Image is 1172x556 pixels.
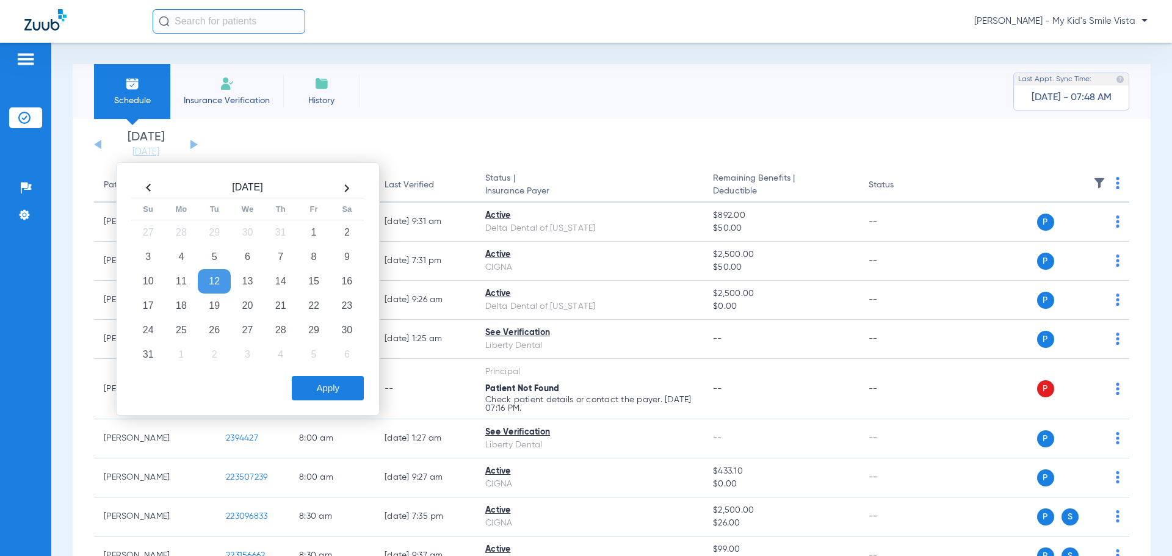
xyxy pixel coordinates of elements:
span: 223096833 [226,512,267,521]
img: Search Icon [159,16,170,27]
td: -- [859,497,941,536]
span: $892.00 [713,209,848,222]
span: [DATE] - 07:48 AM [1032,92,1112,104]
div: Delta Dental of [US_STATE] [485,300,693,313]
td: 8:30 AM [289,497,375,536]
span: P [1037,214,1054,231]
td: -- [859,281,941,320]
div: Last Verified [385,179,434,192]
td: -- [859,458,941,497]
td: [DATE] 9:31 AM [375,203,476,242]
span: -- [713,385,722,393]
img: group-dot-blue.svg [1116,255,1120,267]
span: -- [713,434,722,442]
span: P [1037,430,1054,447]
span: 2394427 [226,434,258,442]
div: Active [485,248,693,261]
th: Status [859,168,941,203]
span: $50.00 [713,261,848,274]
div: Active [485,287,693,300]
img: group-dot-blue.svg [1116,215,1120,228]
td: [PERSON_NAME] [94,419,216,458]
div: Patient Name [104,179,157,192]
span: Schedule [103,95,161,107]
td: [DATE] 7:31 PM [375,242,476,281]
td: [DATE] 1:27 AM [375,419,476,458]
span: $2,500.00 [713,504,848,517]
td: -- [859,320,941,359]
div: See Verification [485,426,693,439]
img: group-dot-blue.svg [1116,333,1120,345]
div: CIGNA [485,261,693,274]
td: -- [859,359,941,419]
span: Insurance Payer [485,185,693,198]
td: [PERSON_NAME] [94,497,216,536]
span: P [1037,469,1054,486]
span: Deductible [713,185,848,198]
span: P [1037,331,1054,348]
img: Schedule [125,76,140,91]
span: History [292,95,350,107]
img: group-dot-blue.svg [1116,432,1120,444]
div: Delta Dental of [US_STATE] [485,222,693,235]
span: P [1037,292,1054,309]
img: History [314,76,329,91]
span: [PERSON_NAME] - My Kid's Smile Vista [974,15,1148,27]
span: P [1037,253,1054,270]
div: Last Verified [385,179,466,192]
div: Active [485,504,693,517]
span: $99.00 [713,543,848,556]
img: Zuub Logo [24,9,67,31]
td: -- [859,242,941,281]
td: -- [859,203,941,242]
th: Status | [476,168,703,203]
span: $0.00 [713,300,848,313]
div: Patient Name [104,179,206,192]
div: CIGNA [485,517,693,530]
span: Last Appt. Sync Time: [1018,73,1091,85]
span: P [1037,380,1054,397]
td: -- [375,359,476,419]
li: [DATE] [109,131,183,158]
span: S [1062,508,1079,525]
td: 8:00 AM [289,458,375,497]
span: $2,500.00 [713,287,848,300]
div: Active [485,465,693,478]
div: Liberty Dental [485,339,693,352]
img: group-dot-blue.svg [1116,177,1120,189]
span: Insurance Verification [179,95,274,107]
span: -- [713,334,722,343]
p: Check patient details or contact the payer. [DATE] 07:16 PM. [485,395,693,413]
span: P [1037,508,1054,525]
img: filter.svg [1093,177,1105,189]
div: Active [485,209,693,222]
img: hamburger-icon [16,52,35,67]
td: -- [859,419,941,458]
div: See Verification [485,327,693,339]
span: $2,500.00 [713,248,848,261]
td: 8:00 AM [289,419,375,458]
td: [PERSON_NAME] [94,458,216,497]
img: group-dot-blue.svg [1116,383,1120,395]
div: Principal [485,366,693,378]
span: Patient Not Found [485,385,559,393]
input: Search for patients [153,9,305,34]
img: group-dot-blue.svg [1116,294,1120,306]
td: [DATE] 9:27 AM [375,458,476,497]
th: Remaining Benefits | [703,168,858,203]
a: [DATE] [109,146,183,158]
div: CIGNA [485,478,693,491]
img: last sync help info [1116,75,1124,84]
td: [DATE] 7:35 PM [375,497,476,536]
div: Active [485,543,693,556]
td: [DATE] 1:25 AM [375,320,476,359]
iframe: Chat Widget [1111,497,1172,556]
div: Liberty Dental [485,439,693,452]
th: [DATE] [165,178,330,198]
span: 223507239 [226,473,267,482]
span: $26.00 [713,517,848,530]
span: $0.00 [713,478,848,491]
span: $433.10 [713,465,848,478]
button: Apply [292,376,364,400]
